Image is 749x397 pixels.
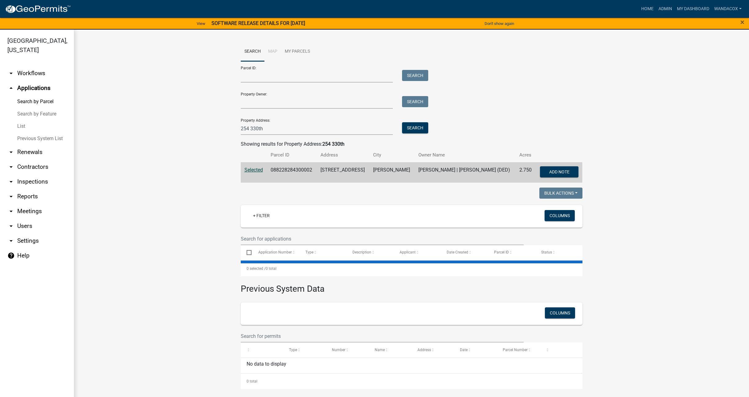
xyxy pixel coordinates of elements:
button: Add Note [540,166,578,177]
a: Selected [244,167,263,173]
span: × [740,18,744,26]
span: Number [332,348,345,352]
a: + Filter [248,210,275,221]
datatable-header-cell: Number [326,342,369,357]
a: Search [241,42,264,62]
input: Search for permits [241,330,524,342]
span: 0 selected / [247,266,266,271]
span: Description [352,250,371,254]
button: Close [740,18,744,26]
i: arrow_drop_down [7,222,15,230]
span: Parcel ID [494,250,509,254]
div: No data to display [241,358,582,373]
i: arrow_drop_down [7,148,15,156]
a: Admin [656,3,675,15]
span: Application Number [258,250,292,254]
datatable-header-cell: Status [535,245,582,260]
span: Type [289,348,297,352]
a: Home [639,3,656,15]
span: Parcel Number [503,348,528,352]
span: Date [460,348,468,352]
input: Search for applications [241,233,524,245]
td: [STREET_ADDRESS] [317,162,369,183]
i: arrow_drop_down [7,193,15,200]
datatable-header-cell: Date Created [441,245,488,260]
td: 2.750 [516,162,536,183]
div: Showing results for Property Address: [241,140,582,148]
th: Owner Name [415,148,516,162]
button: Columns [545,210,575,221]
datatable-header-cell: Select [241,245,252,260]
span: Address [417,348,431,352]
td: [PERSON_NAME] | [PERSON_NAME] (DED) [415,162,516,183]
i: arrow_drop_up [7,84,15,92]
button: Search [402,96,428,107]
span: Add Note [549,169,570,174]
h3: Previous System Data [241,276,582,295]
datatable-header-cell: Date [454,342,497,357]
a: My Dashboard [675,3,712,15]
i: arrow_drop_down [7,163,15,171]
a: WandaCox [712,3,744,15]
th: Parcel ID [267,148,317,162]
button: Don't show again [482,18,517,29]
td: 088228284300002 [267,162,317,183]
th: Address [317,148,369,162]
a: View [194,18,208,29]
a: My Parcels [281,42,314,62]
datatable-header-cell: Type [300,245,347,260]
span: Applicant [400,250,416,254]
strong: SOFTWARE RELEASE DETAILS FOR [DATE] [211,20,305,26]
div: 0 total [241,374,582,389]
th: City [369,148,415,162]
i: arrow_drop_down [7,237,15,245]
button: Search [402,122,428,133]
span: Date Created [447,250,468,254]
datatable-header-cell: Parcel ID [488,245,535,260]
datatable-header-cell: Name [369,342,412,357]
i: help [7,252,15,259]
datatable-header-cell: Type [283,342,326,357]
datatable-header-cell: Description [347,245,394,260]
span: Type [305,250,313,254]
button: Search [402,70,428,81]
td: [PERSON_NAME] [369,162,415,183]
div: 0 total [241,261,582,276]
i: arrow_drop_down [7,178,15,185]
i: arrow_drop_down [7,70,15,77]
button: Bulk Actions [539,188,582,199]
datatable-header-cell: Applicant [394,245,441,260]
span: Name [375,348,385,352]
button: Columns [545,307,575,318]
i: arrow_drop_down [7,208,15,215]
strong: 254 330th [322,141,344,147]
datatable-header-cell: Application Number [252,245,300,260]
datatable-header-cell: Parcel Number [497,342,540,357]
th: Acres [516,148,536,162]
span: Status [541,250,552,254]
datatable-header-cell: Address [412,342,454,357]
